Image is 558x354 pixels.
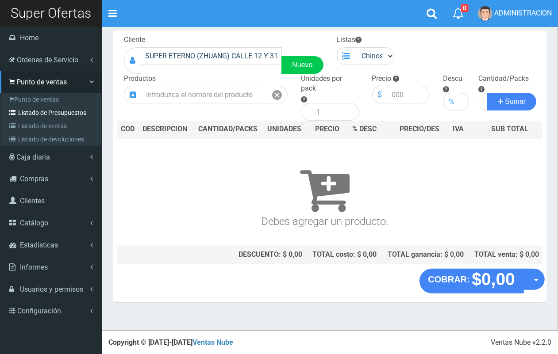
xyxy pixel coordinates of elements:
[443,93,460,110] div: %
[492,124,529,134] span: SUB TOTAL
[124,74,156,84] label: Productos
[491,338,551,348] div: Ventas Nube v2.2.0
[20,263,48,271] span: Informes
[139,121,193,138] th: DES
[372,86,388,103] div: $
[3,93,101,106] a: Punto de ventas
[16,78,67,86] span: Punto de ventas
[20,241,58,249] span: Estadisticas
[461,4,469,12] span: 0
[20,285,83,293] span: Usuarios y permisos
[460,93,469,110] input: 000
[388,86,430,103] input: 000
[478,93,488,110] input: Cantidad
[17,56,78,64] span: Ordenes de Servicio
[419,269,524,293] button: COBRAR: $0,00
[315,124,339,134] span: PRECIO
[3,106,101,119] a: Listado de Presupuestos
[124,35,145,45] label: Cliente
[20,197,45,205] span: Clientes
[353,125,377,133] span: % DESC
[20,175,48,183] span: Compras
[309,250,377,260] div: TOTAL costo: $ 0,00
[3,133,101,146] a: Listado de devoluciones
[193,121,263,138] th: CANTIDAD/PACKS
[337,35,362,45] label: Listas
[192,338,233,346] a: Ventas Nube
[155,125,187,133] span: CRIPCION
[478,6,493,21] img: User Image
[121,151,529,228] h3: Debes agregar un producto.
[471,250,539,260] div: TOTAL venta: $ 0,00
[472,270,515,289] strong: $0,00
[372,74,392,84] label: Precio
[117,121,139,138] th: COD
[428,274,470,284] strong: COBRAR:
[487,93,537,110] button: Sumar
[453,125,464,133] span: IVA
[301,74,358,94] label: Unidades por pack
[20,219,48,227] span: Catálogo
[494,9,552,17] span: ADMINISTRACION
[142,86,267,103] input: Introduzca el nombre del producto
[384,250,464,260] div: TOTAL ganancia: $ 0,00
[20,34,38,42] span: Home
[197,250,302,260] div: DESCUENTO: $ 0,00
[281,56,323,74] a: Nuevo
[443,74,462,84] label: Descu
[263,121,306,138] th: UNIDADES
[108,338,233,346] strong: Copyright © [DATE]-[DATE]
[3,119,101,133] a: Listado de ventas
[141,47,282,65] input: Consumidor Final
[478,74,529,84] label: Cantidad/Packs
[16,153,50,161] span: Caja diaria
[505,98,526,105] span: Sumar
[17,307,61,315] span: Configuración
[312,103,358,121] input: 1
[11,5,91,21] span: Super Ofertas
[400,125,439,133] span: PRECIO/DES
